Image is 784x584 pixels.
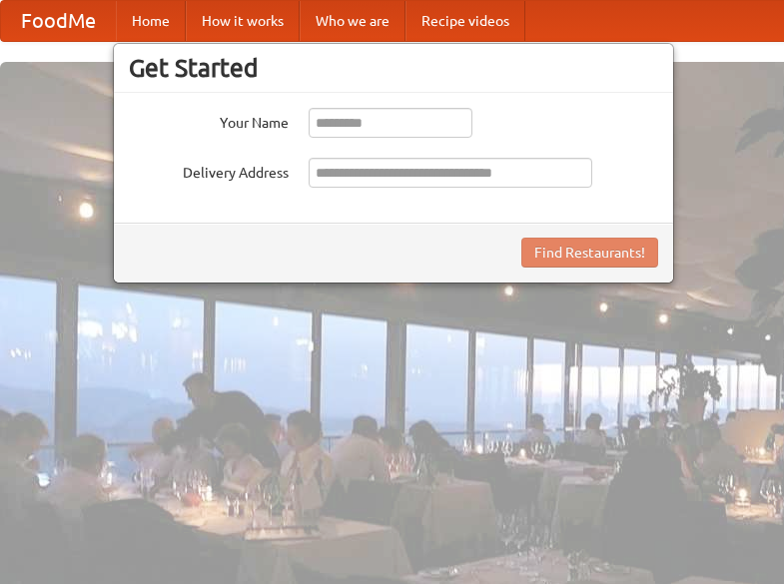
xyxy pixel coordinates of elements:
[129,108,289,133] label: Your Name
[405,1,525,41] a: Recipe videos
[129,53,658,83] h3: Get Started
[300,1,405,41] a: Who we are
[186,1,300,41] a: How it works
[129,158,289,183] label: Delivery Address
[521,238,658,268] button: Find Restaurants!
[116,1,186,41] a: Home
[1,1,116,41] a: FoodMe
